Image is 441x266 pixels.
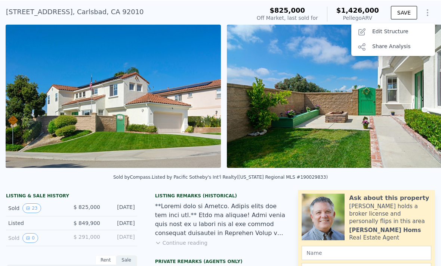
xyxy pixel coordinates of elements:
[22,233,38,243] button: View historical data
[336,14,379,22] div: Pellego ARV
[155,202,286,238] div: **Loremi dolo si Ametco. Adipis elits doe tem inci utl.** Etdo ma aliquae! Admi venia quis nost e...
[349,234,399,241] div: Real Estate Agent
[349,226,421,234] div: [PERSON_NAME] Homs
[152,175,328,180] div: Listed by Pacific Sotheby's Int'l Realty ([US_STATE] Regional MLS #190029833)
[155,193,286,199] div: Listing Remarks (Historical)
[95,255,116,265] div: Rent
[74,220,100,226] span: $ 849,900
[155,259,286,266] div: Private Remarks (Agents Only)
[391,6,417,19] button: SAVE
[22,203,41,213] button: View historical data
[116,255,137,265] div: Sale
[106,233,135,243] div: [DATE]
[6,193,137,200] div: LISTING & SALE HISTORY
[74,204,100,210] span: $ 825,000
[270,6,305,14] span: $825,000
[302,246,431,260] input: Name
[74,234,100,240] span: $ 291,000
[8,233,65,243] div: Sold
[257,14,318,22] div: Off Market, last sold for
[6,7,144,17] div: [STREET_ADDRESS] , Carlsbad , CA 92010
[349,203,431,225] div: [PERSON_NAME] holds a broker license and personally flips in this area
[420,5,435,20] button: Show Options
[113,175,152,180] div: Sold by Compass .
[8,203,65,213] div: Sold
[349,194,429,203] div: Ask about this property
[155,239,208,247] button: Continue reading
[6,25,221,168] img: Sale: 161722170 Parcel: 23633144
[106,219,135,227] div: [DATE]
[351,40,435,54] div: Share Analysis
[106,203,135,213] div: [DATE]
[351,23,435,56] div: Show Options
[8,219,65,227] div: Listed
[336,6,379,14] span: $1,426,000
[351,25,435,40] div: Edit Structure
